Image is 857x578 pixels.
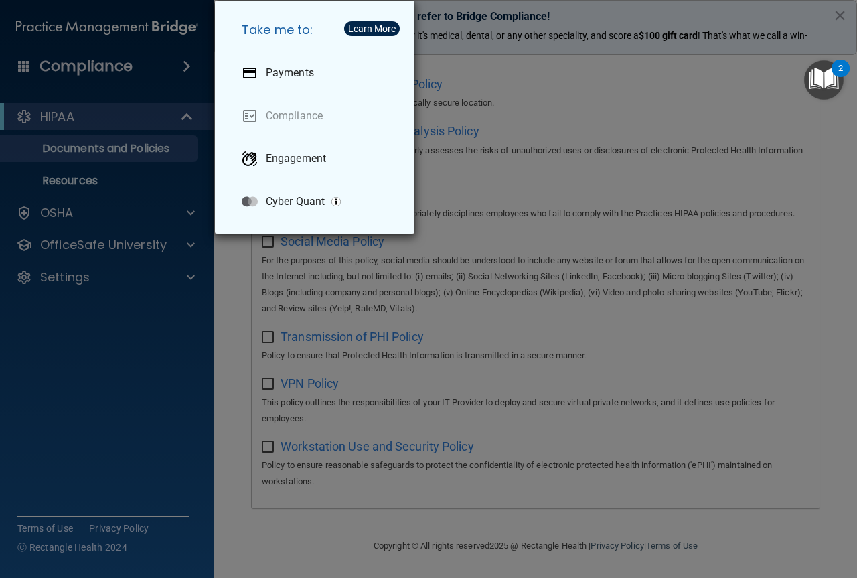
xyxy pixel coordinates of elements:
a: Engagement [231,140,404,177]
p: Payments [266,66,314,80]
h5: Take me to: [231,11,404,49]
button: Open Resource Center, 2 new notifications [804,60,844,100]
a: Payments [231,54,404,92]
button: Learn More [344,21,400,36]
a: Cyber Quant [231,183,404,220]
div: Learn More [348,24,396,33]
div: 2 [838,68,843,86]
p: Engagement [266,152,326,165]
a: Compliance [231,97,404,135]
p: Cyber Quant [266,195,325,208]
